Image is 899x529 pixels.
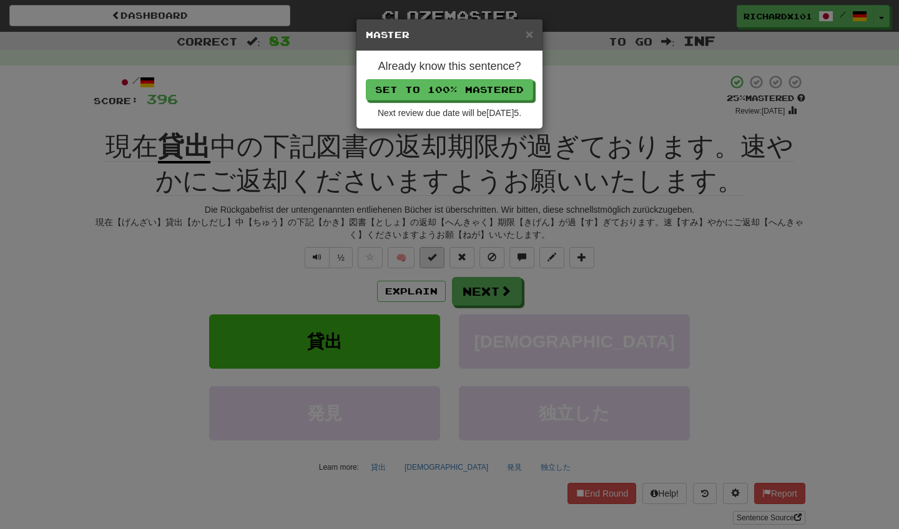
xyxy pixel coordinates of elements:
h5: Master [366,29,533,41]
span: × [526,27,533,41]
h4: Already know this sentence? [366,61,533,73]
button: Close [526,27,533,41]
button: Set to 100% Mastered [366,79,533,100]
div: Next review due date will be [DATE]5 . [366,107,533,119]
